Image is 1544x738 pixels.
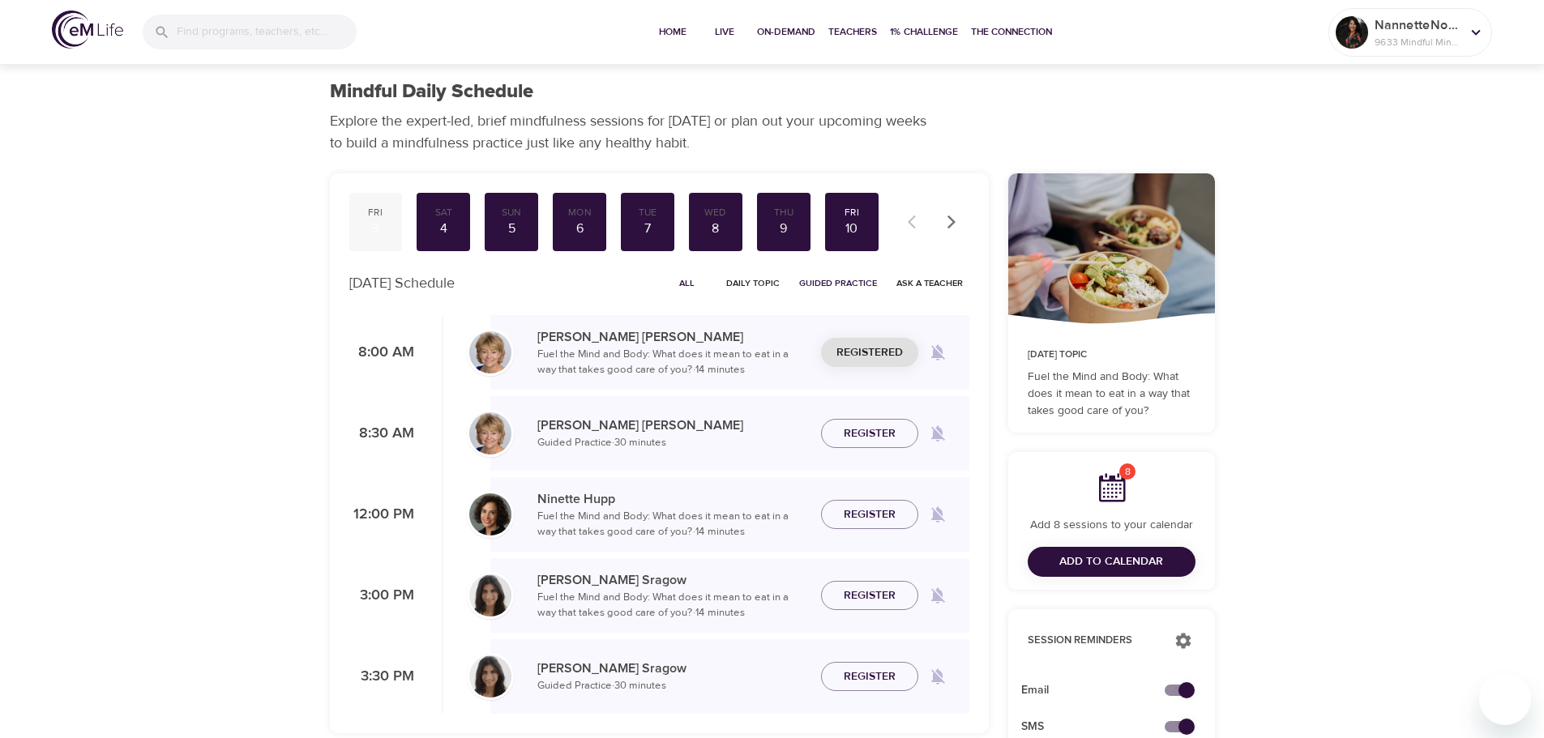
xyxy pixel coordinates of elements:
[1119,463,1136,480] span: 8
[469,493,511,535] img: Ninette_Hupp-min.jpg
[330,110,938,154] p: Explore the expert-led, brief mindfulness sessions for [DATE] or plan out your upcoming weeks to ...
[537,416,808,435] p: [PERSON_NAME] [PERSON_NAME]
[469,412,511,454] img: Lisa_Wickham-min.jpg
[821,338,918,368] button: Registered
[918,657,957,696] span: Remind me when a class goes live every Friday at 3:30 PM
[469,574,511,616] img: Lara_Sragow-min.jpg
[1028,633,1158,649] p: Session Reminders
[349,423,414,445] p: 8:30 AM
[1375,35,1461,49] p: 9633 Mindful Minutes
[1479,673,1531,725] iframe: Button to launch messaging window
[705,23,744,41] span: Live
[890,271,969,296] button: Ask a Teacher
[844,424,896,444] span: Register
[537,347,808,378] p: Fuel the Mind and Body: What does it mean to eat in a way that takes good care of you? · 14 minutes
[793,271,883,296] button: Guided Practice
[537,435,808,451] p: Guided Practice · 30 minutes
[537,590,808,621] p: Fuel the Mind and Body: What does it mean to eat in a way that takes good care of you? · 14 minutes
[918,495,957,534] span: Remind me when a class goes live every Friday at 12:00 PM
[726,275,780,291] span: Daily Topic
[799,275,877,291] span: Guided Practice
[844,505,896,525] span: Register
[821,581,918,611] button: Register
[832,220,872,238] div: 10
[1028,547,1195,577] button: Add to Calendar
[537,327,808,347] p: [PERSON_NAME] [PERSON_NAME]
[537,659,808,678] p: [PERSON_NAME] Sragow
[537,570,808,590] p: [PERSON_NAME] Sragow
[469,331,511,373] img: Lisa_Wickham-min.jpg
[559,220,600,238] div: 6
[491,206,532,220] div: Sun
[537,509,808,540] p: Fuel the Mind and Body: What does it mean to eat in a way that takes good care of you? · 14 minutes
[832,206,872,220] div: Fri
[890,23,958,41] span: 1% Challenge
[469,655,511,697] img: Lara_Sragow-min.jpg
[821,500,918,530] button: Register
[653,23,692,41] span: Home
[695,220,736,238] div: 8
[828,23,877,41] span: Teachers
[1021,682,1176,699] span: Email
[1336,16,1368,49] img: Remy Sharp
[836,343,903,363] span: Registered
[720,271,786,296] button: Daily Topic
[1028,348,1195,362] p: [DATE] Topic
[1028,517,1195,534] p: Add 8 sessions to your calendar
[1375,15,1461,35] p: NannetteNoelle
[844,667,896,687] span: Register
[559,206,600,220] div: Mon
[971,23,1052,41] span: The Connection
[537,489,808,509] p: Ninette Hupp
[423,206,464,220] div: Sat
[1021,719,1176,736] span: SMS
[423,220,464,238] div: 4
[918,576,957,615] span: Remind me when a class goes live every Friday at 3:00 PM
[763,206,804,220] div: Thu
[896,275,963,291] span: Ask a Teacher
[349,272,455,294] p: [DATE] Schedule
[918,333,957,372] span: Remind me when a class goes live every Friday at 8:00 AM
[763,220,804,238] div: 9
[330,80,533,104] h1: Mindful Daily Schedule
[349,666,414,688] p: 3:30 PM
[1028,369,1195,420] p: Fuel the Mind and Body: What does it mean to eat in a way that takes good care of you?
[661,271,713,296] button: All
[356,220,396,238] div: 3
[349,504,414,526] p: 12:00 PM
[627,220,668,238] div: 7
[177,15,357,49] input: Find programs, teachers, etc...
[668,275,707,291] span: All
[757,23,815,41] span: On-Demand
[627,206,668,220] div: Tue
[349,342,414,364] p: 8:00 AM
[1059,552,1163,572] span: Add to Calendar
[356,206,396,220] div: Fri
[695,206,736,220] div: Wed
[844,586,896,606] span: Register
[537,678,808,694] p: Guided Practice · 30 minutes
[52,11,123,49] img: logo
[821,662,918,692] button: Register
[491,220,532,238] div: 5
[349,585,414,607] p: 3:00 PM
[821,419,918,449] button: Register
